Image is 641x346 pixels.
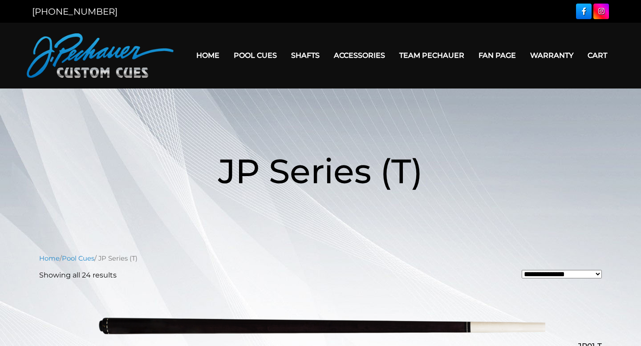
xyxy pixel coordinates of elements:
[39,253,602,263] nav: Breadcrumb
[62,254,94,262] a: Pool Cues
[522,270,602,278] select: Shop order
[39,254,60,262] a: Home
[471,44,523,67] a: Fan Page
[189,44,227,67] a: Home
[227,44,284,67] a: Pool Cues
[32,6,118,17] a: [PHONE_NUMBER]
[284,44,327,67] a: Shafts
[580,44,614,67] a: Cart
[27,33,174,78] img: Pechauer Custom Cues
[392,44,471,67] a: Team Pechauer
[39,270,117,281] p: Showing all 24 results
[523,44,580,67] a: Warranty
[327,44,392,67] a: Accessories
[218,150,423,192] span: JP Series (T)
